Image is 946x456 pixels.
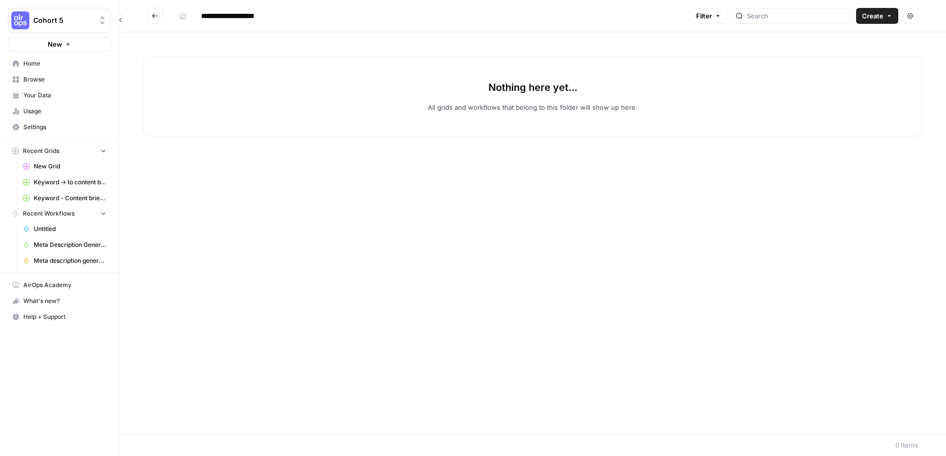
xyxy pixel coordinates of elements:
span: Create [862,11,883,21]
span: New Grid [34,162,106,171]
button: Go back [147,8,163,24]
span: Settings [23,123,106,132]
a: Your Data [8,87,111,103]
a: Meta description generator [18,253,111,269]
span: Browse [23,75,106,84]
div: What's new? [8,294,110,308]
a: New Grid [18,158,111,174]
a: Keyword -> to content brief -> article [[PERSON_NAME]] [18,174,111,190]
button: Help + Support [8,309,111,325]
p: All grids and workflows that belong to this folder will show up here. [428,102,637,112]
span: Help + Support [23,312,106,321]
span: Untitled [34,225,106,233]
span: Your Data [23,91,106,100]
span: Meta Description Generator ([PERSON_NAME]) [34,240,106,249]
span: Filter [696,11,712,21]
p: Nothing here yet... [488,80,577,94]
a: Keyword - Content brief - Article (Airops builders) [18,190,111,206]
img: Cohort 5 Logo [11,11,29,29]
a: AirOps Academy [8,277,111,293]
div: 0 Items [895,440,918,450]
button: Create [856,8,898,24]
input: Search [747,11,848,21]
button: Recent Grids [8,144,111,158]
span: AirOps Academy [23,281,106,290]
span: Keyword -> to content brief -> article [[PERSON_NAME]] [34,178,106,187]
a: Usage [8,103,111,119]
a: Meta Description Generator ([PERSON_NAME]) [18,237,111,253]
a: Untitled [18,221,111,237]
a: Browse [8,72,111,87]
button: Recent Workflows [8,206,111,221]
button: Workspace: Cohort 5 [8,8,111,33]
button: New [8,37,111,52]
a: Home [8,56,111,72]
button: What's new? [8,293,111,309]
span: Usage [23,107,106,116]
span: Recent Grids [23,147,59,155]
span: Recent Workflows [23,209,75,218]
span: New [48,39,62,49]
span: Keyword - Content brief - Article (Airops builders) [34,194,106,203]
span: Meta description generator [34,256,106,265]
button: Filter [690,8,727,24]
span: Cohort 5 [33,15,93,25]
span: Home [23,59,106,68]
a: Settings [8,119,111,135]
